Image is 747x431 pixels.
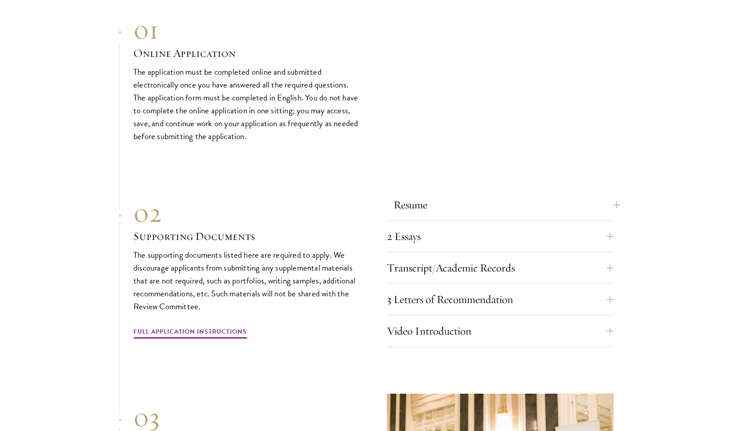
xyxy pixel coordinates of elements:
[387,320,614,342] button: Video Introduction
[133,248,360,313] p: The supporting documents listed here are required to apply. We discourage applicants from submitt...
[387,289,614,310] button: 3 Letters of Recommendation
[133,197,360,229] div: 02
[133,14,360,46] div: 01
[387,226,614,247] button: 2 Essays
[133,326,247,340] a: Full Application Instructions
[133,229,360,244] h3: Supporting Documents
[387,257,614,279] button: Transcript/Academic Records
[133,46,360,61] h3: Online Application
[133,65,360,143] p: The application must be completed online and submitted electronically once you have answered all ...
[394,194,620,215] button: Resume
